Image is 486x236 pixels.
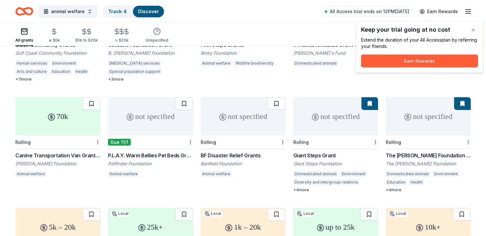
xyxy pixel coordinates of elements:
[15,97,100,179] a: 70kRollingCanine Transportation Van Grants ( previously Mobile Adoption Van Grants)[PERSON_NAME] ...
[386,187,471,193] div: + 4 more
[386,161,471,167] div: The [PERSON_NAME] Foundation
[201,139,216,145] div: Rolling
[15,161,100,167] div: [PERSON_NAME] Foundation
[108,152,193,159] div: P.L.A.Y. Warm Bellies Pet Beds Grants
[386,97,471,193] a: not specifiedRollingThe [PERSON_NAME] Foundation GrantThe [PERSON_NAME] FoundationDomesticated an...
[15,50,100,56] div: Gulf Coast Community Foundation
[15,171,46,177] div: Animal welfare
[75,25,98,46] button: $5k to $20k
[103,5,165,18] button: Track· 4Discover
[38,5,97,18] button: animal welfare
[234,60,275,67] div: Wildlife biodiversity
[293,161,378,167] div: Giant Steps Foundation
[138,9,159,14] a: Discover
[293,152,378,159] div: Giant Steps Grant
[74,68,89,75] div: Health
[15,25,33,46] button: All grants
[201,161,286,167] div: Banfield Foundation
[111,210,130,217] div: Local
[108,9,127,14] a: Track· 4
[108,77,193,82] div: + 3 more
[293,179,359,185] div: Diversity and intergroup relations
[201,97,286,136] div: not specified
[201,171,232,177] div: Animal welfare
[201,152,286,159] div: BF Disaster Relief Grants
[15,152,100,159] div: Canine Transportation Van Grants ( previously Mobile Adoption Van Grants)
[293,139,308,145] div: Rolling
[15,60,49,67] div: Human services
[113,25,130,46] button: > $20k
[330,8,409,15] span: All Access trial ends on 12PM[DATE]
[15,139,31,145] div: Rolling
[49,25,60,46] button: ≤ $5k
[293,97,378,193] a: not specifiedRollingGiant Steps GrantGiant Steps FoundationDomesticated animalsEnvironmentDiversi...
[51,8,85,15] span: animal welfare
[386,97,471,136] div: not specified
[416,6,462,17] a: Earn Rewards
[361,55,478,67] button: Earn Rewards
[433,171,459,177] div: Environment
[201,50,286,56] div: Binky Foundation
[108,161,193,167] div: Petfinder Foundation
[108,60,161,67] div: [MEDICAL_DATA] services
[388,210,407,217] div: Local
[293,187,378,193] div: + 4 more
[15,77,100,82] div: + 11 more
[108,97,193,136] div: not specified
[15,4,33,19] a: Home
[293,97,378,136] div: not specified
[108,68,162,75] div: Special population support
[15,97,100,136] div: 70k
[386,179,407,185] div: Education
[386,171,430,177] div: Domesticated animals
[201,60,232,67] div: Animal welfare
[386,152,471,159] div: The [PERSON_NAME] Foundation Grant
[293,50,378,56] div: [PERSON_NAME]'s Fund
[15,38,33,43] div: All grants
[49,38,60,43] div: ≤ $5k
[108,139,131,146] div: Due 11/1
[386,139,401,145] div: Rolling
[108,171,139,177] div: Animal welfare
[108,97,193,179] a: not specifiedDue 11/1P.L.A.Y. Warm Bellies Pet Beds GrantsPetfinder FoundationAnimal welfare
[203,210,222,217] div: Local
[340,171,366,177] div: Environment
[201,97,286,179] a: not specifiedRollingBF Disaster Relief GrantsBanfield FoundationAnimal welfare
[75,38,98,43] div: $5k to $20k
[145,38,168,43] div: Unspecified
[296,210,315,217] div: Local
[113,38,130,43] div: > $20k
[321,6,413,17] a: All Access trial ends on 12PM[DATE]
[145,25,168,46] button: Unspecified
[50,68,72,75] div: Education
[15,68,48,75] div: Arts and culture
[108,50,193,56] div: B. [PERSON_NAME] Foundation
[361,27,478,33] div: Keep your trial going at no cost
[293,171,338,177] div: Domesticated animals
[293,60,338,67] div: Domesticated animals
[51,60,77,67] div: Environment
[361,37,478,50] div: Extend the duration of your All Access plan by referring your friends.
[409,179,424,185] div: Health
